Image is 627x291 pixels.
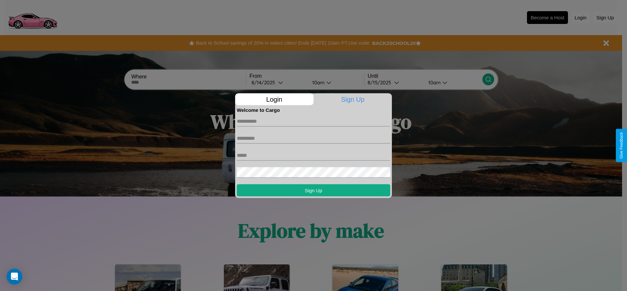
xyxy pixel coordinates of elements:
[619,132,624,159] div: Give Feedback
[237,184,390,196] button: Sign Up
[7,269,22,284] div: Open Intercom Messenger
[235,93,313,105] p: Login
[314,93,392,105] p: Sign Up
[237,107,390,113] h4: Welcome to Cargo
